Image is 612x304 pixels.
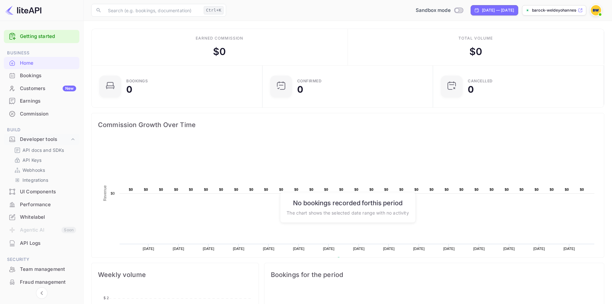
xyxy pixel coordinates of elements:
[416,7,451,14] span: Sandbox mode
[20,72,76,79] div: Bookings
[111,191,115,195] text: $0
[533,247,545,251] text: [DATE]
[20,201,76,208] div: Performance
[22,157,41,163] p: API Keys
[4,82,79,95] div: CustomersNew
[4,237,79,249] a: API Logs
[20,33,76,40] a: Getting started
[430,188,434,191] text: $0
[271,270,598,280] span: Bookings for the period
[399,188,404,191] text: $0
[4,108,79,120] a: Commission
[98,270,252,280] span: Weekly volume
[339,188,343,191] text: $0
[264,188,268,191] text: $0
[4,263,79,275] a: Team management
[580,188,584,191] text: $0
[20,97,76,105] div: Earnings
[468,79,493,83] div: CANCELLED
[189,188,193,191] text: $0
[505,188,509,191] text: $0
[12,155,77,165] div: API Keys
[20,240,76,247] div: API Logs
[532,7,577,13] p: barock-weldeyohannes-w...
[309,188,314,191] text: $0
[204,6,224,14] div: Ctrl+K
[297,85,303,94] div: 0
[20,279,76,286] div: Fraud management
[384,188,388,191] text: $0
[204,188,208,191] text: $0
[219,188,223,191] text: $0
[4,198,79,211] div: Performance
[103,296,109,300] tspan: $ 2
[203,247,214,251] text: [DATE]
[213,44,226,59] div: $ 0
[22,147,64,153] p: API docs and SDKs
[445,188,449,191] text: $0
[12,175,77,185] div: Integrations
[129,188,133,191] text: $0
[4,295,79,302] span: Marketing
[279,188,283,191] text: $0
[4,186,79,198] a: UI Components
[343,257,359,262] text: Revenue
[459,188,464,191] text: $0
[20,110,76,118] div: Commission
[159,188,163,191] text: $0
[20,266,76,273] div: Team management
[353,247,365,251] text: [DATE]
[14,157,74,163] a: API Keys
[98,120,598,130] span: Commission Growth Over Time
[14,147,74,153] a: API docs and SDKs
[20,214,76,221] div: Whitelabel
[263,247,274,251] text: [DATE]
[4,50,79,57] span: Business
[383,247,395,251] text: [DATE]
[565,188,569,191] text: $0
[287,199,409,207] h6: No bookings recorded for this period
[473,247,485,251] text: [DATE]
[4,198,79,210] a: Performance
[490,188,494,191] text: $0
[563,247,575,251] text: [DATE]
[5,5,41,15] img: LiteAPI logo
[4,276,79,288] a: Fraud management
[233,247,244,251] text: [DATE]
[4,95,79,107] a: Earnings
[4,57,79,69] div: Home
[4,134,79,145] div: Developer tools
[103,185,107,201] text: Revenue
[503,247,515,251] text: [DATE]
[369,188,374,191] text: $0
[4,69,79,81] a: Bookings
[126,79,148,83] div: Bookings
[22,167,45,173] p: Webhooks
[323,247,335,251] text: [DATE]
[287,209,409,216] p: The chart shows the selected date range with no activity
[469,44,482,59] div: $ 0
[143,247,154,251] text: [DATE]
[4,186,79,198] div: UI Components
[550,188,554,191] text: $0
[196,35,243,41] div: Earned commission
[12,165,77,175] div: Webhooks
[104,4,201,17] input: Search (e.g. bookings, documentation)
[293,247,305,251] text: [DATE]
[173,247,184,251] text: [DATE]
[468,85,474,94] div: 0
[63,86,76,91] div: New
[4,69,79,82] div: Bookings
[443,247,455,251] text: [DATE]
[144,188,148,191] text: $0
[4,211,79,223] a: Whitelabel
[12,145,77,155] div: API docs and SDKs
[126,85,132,94] div: 0
[234,188,238,191] text: $0
[36,287,48,299] button: Collapse navigation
